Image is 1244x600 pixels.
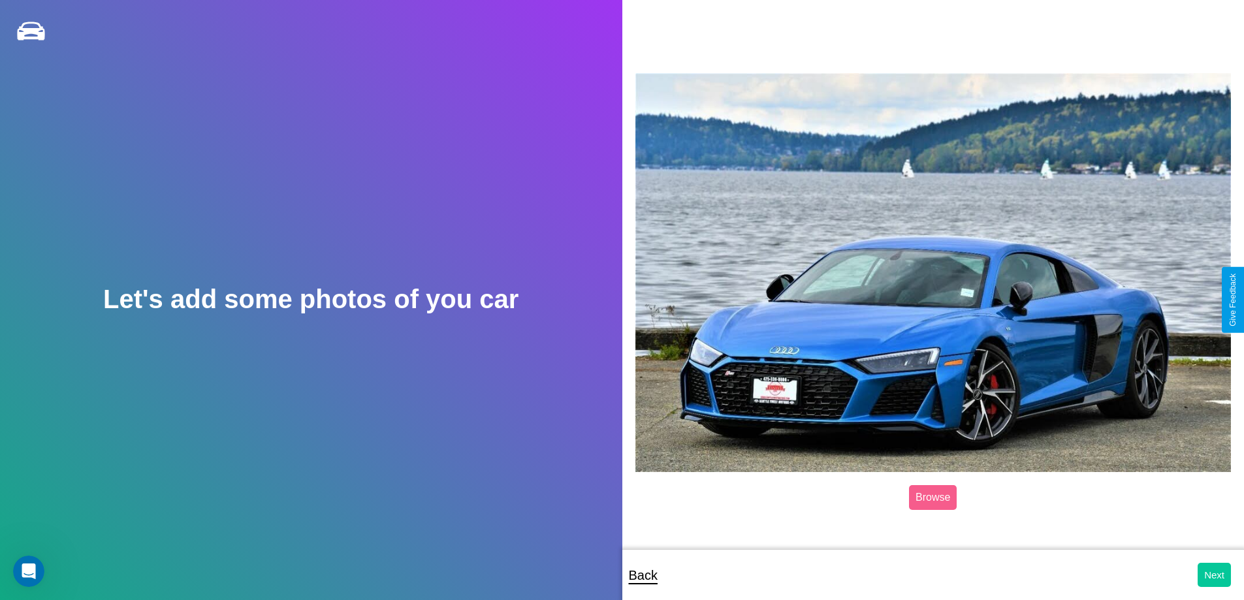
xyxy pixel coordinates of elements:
label: Browse [909,485,957,510]
h2: Let's add some photos of you car [103,285,518,314]
iframe: Intercom live chat [13,556,44,587]
button: Next [1198,563,1231,587]
img: posted [635,73,1232,473]
p: Back [629,563,658,587]
div: Give Feedback [1228,274,1237,326]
